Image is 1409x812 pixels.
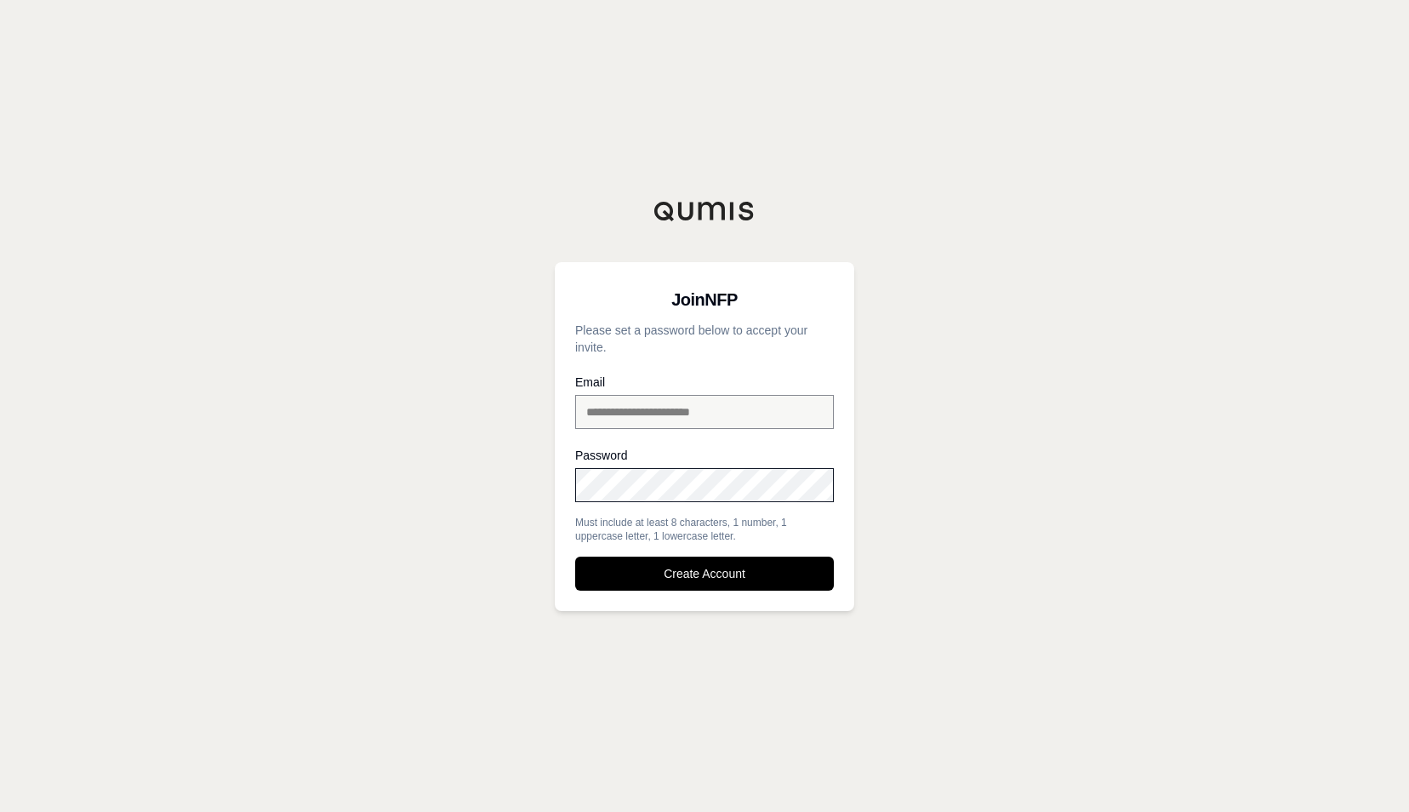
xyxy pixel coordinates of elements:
[575,449,834,461] label: Password
[575,322,834,356] p: Please set a password below to accept your invite.
[575,557,834,591] button: Create Account
[575,283,834,317] h3: Join NFP
[575,516,834,543] div: Must include at least 8 characters, 1 number, 1 uppercase letter, 1 lowercase letter.
[575,376,834,388] label: Email
[653,201,756,221] img: Qumis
